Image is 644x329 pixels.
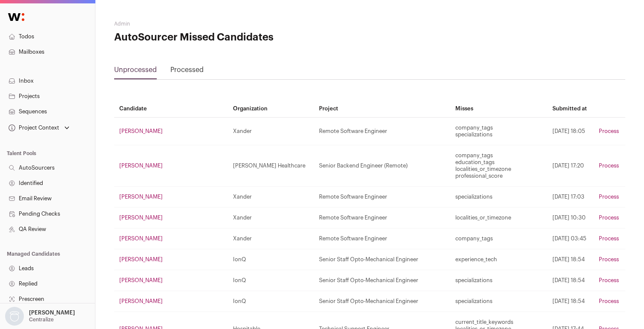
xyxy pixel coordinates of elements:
[114,21,130,26] a: Admin
[455,193,543,200] li: specializations
[547,118,594,145] td: [DATE] 18:05
[314,249,450,270] td: Senior Staff Opto-Mechanical Engineer
[3,9,29,26] img: Wellfound
[314,291,450,312] td: Senior Staff Opto-Mechanical Engineer
[547,291,594,312] td: [DATE] 18:54
[119,277,163,283] a: [PERSON_NAME]
[114,65,157,78] a: Unprocessed
[314,208,450,228] td: Remote Software Engineer
[228,270,314,291] td: IonQ
[314,270,450,291] td: Senior Staff Opto-Mechanical Engineer
[455,298,543,305] li: specializations
[114,100,228,118] th: Candidate
[119,163,163,168] a: [PERSON_NAME]
[455,256,543,263] li: experience_tech
[228,100,314,118] th: Organization
[114,31,285,44] h1: AutoSourcer Missed Candidates
[228,208,314,228] td: Xander
[228,228,314,249] td: Xander
[119,128,163,134] a: [PERSON_NAME]
[228,187,314,208] td: Xander
[547,208,594,228] td: [DATE] 10:30
[599,215,619,220] a: Process
[314,118,450,145] td: Remote Software Engineer
[119,215,163,220] a: [PERSON_NAME]
[314,187,450,208] td: Remote Software Engineer
[547,100,594,118] th: Submitted at
[29,309,75,316] p: [PERSON_NAME]
[119,257,163,262] a: [PERSON_NAME]
[599,128,619,134] a: Process
[547,145,594,187] td: [DATE] 17:20
[228,249,314,270] td: IonQ
[547,187,594,208] td: [DATE] 17:03
[7,122,71,134] button: Open dropdown
[455,214,543,221] li: localities_or_timezone
[547,270,594,291] td: [DATE] 18:54
[599,163,619,168] a: Process
[599,194,619,199] a: Process
[599,298,619,304] a: Process
[170,65,204,78] a: Processed
[228,291,314,312] td: IonQ
[314,145,450,187] td: Senior Backend Engineer (Remote)
[599,257,619,262] a: Process
[450,100,548,118] th: Misses
[455,159,543,166] li: education_tags
[3,307,77,326] button: Open dropdown
[119,236,163,241] a: [PERSON_NAME]
[119,194,163,199] a: [PERSON_NAME]
[599,236,619,241] a: Process
[455,166,543,173] li: localities_or_timezone
[5,307,24,326] img: nopic.png
[314,228,450,249] td: Remote Software Engineer
[228,145,314,187] td: [PERSON_NAME] Healthcare
[455,152,543,159] li: company_tags
[455,277,543,284] li: specializations
[7,124,59,131] div: Project Context
[455,319,543,326] li: current_title_keywords
[314,100,450,118] th: Project
[119,298,163,304] a: [PERSON_NAME]
[455,131,543,138] li: specializations
[455,124,543,131] li: company_tags
[455,173,543,179] li: professional_score
[29,316,54,323] p: Centralize
[599,277,619,283] a: Process
[455,235,543,242] li: company_tags
[547,249,594,270] td: [DATE] 18:54
[547,228,594,249] td: [DATE] 03:45
[228,118,314,145] td: Xander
